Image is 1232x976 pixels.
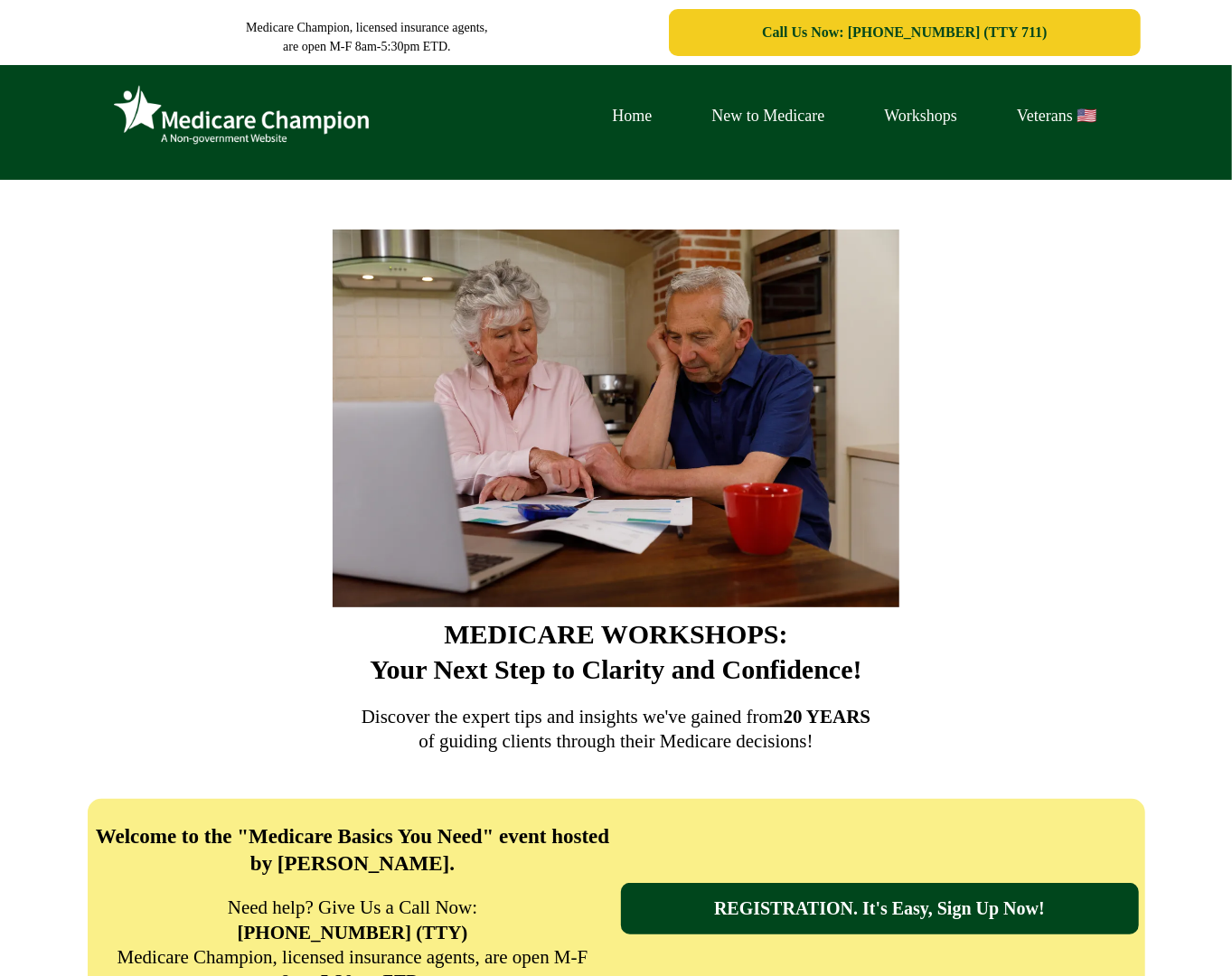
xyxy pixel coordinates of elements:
strong: Welcome to the "Medicare Basics You Need" event hosted by [PERSON_NAME]. [96,825,610,875]
span: REGISTRATION. It's Easy, Sign Up Now! [714,898,1045,919]
a: Veterans 🇺🇸 [987,102,1126,130]
a: REGISTRATION. It's Easy, Sign Up Now! [621,883,1139,934]
strong: 20 YEARS [784,706,871,727]
a: Call Us Now: 1-833-823-1990 (TTY 711) [669,9,1140,56]
p: are open M-F 8am-5:30pm ETD. [92,37,643,56]
img: Brand Logo [106,79,377,153]
a: Home [583,102,682,130]
a: Workshops [854,102,987,130]
p: Medicare Champion, licensed insurance agents, [92,18,643,37]
p: of guiding clients through their Medicare decisions! [92,729,1141,754]
p: Need help? Give Us a Call Now: [112,896,594,920]
a: New to Medicare [682,102,855,130]
strong: MEDICARE WORKSHOPS: [444,619,787,649]
strong: [PHONE_NUMBER] (TTY) [238,922,468,943]
strong: Your Next Step to Clarity and Confidence! [370,654,861,684]
p: Discover the expert tips and insights we've gained from [92,705,1141,729]
span: Call Us Now: [PHONE_NUMBER] (TTY 711) [762,24,1047,41]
